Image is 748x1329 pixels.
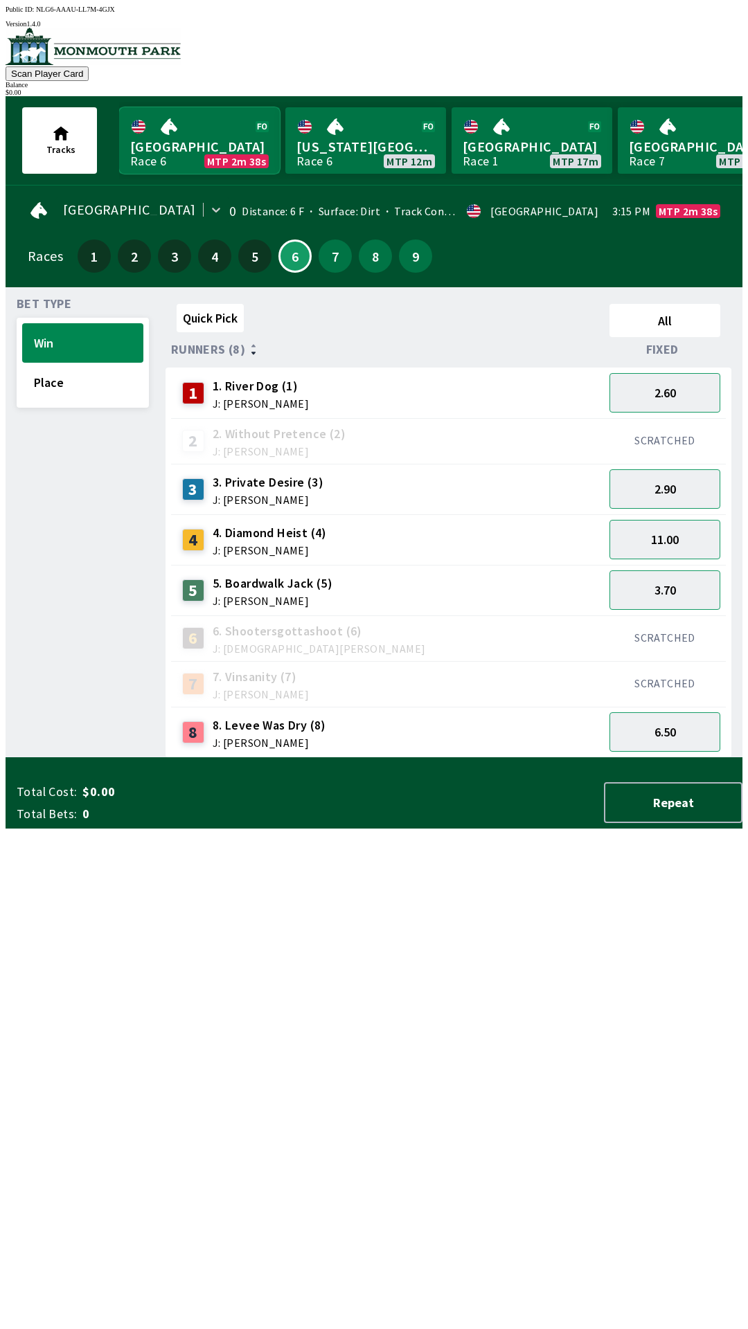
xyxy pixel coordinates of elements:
[609,433,720,447] div: SCRATCHED
[213,622,426,640] span: 6. Shootersgottashoot (6)
[198,239,231,273] button: 4
[202,251,228,261] span: 4
[322,251,348,261] span: 7
[182,627,204,649] div: 6
[285,107,446,174] a: [US_STATE][GEOGRAPHIC_DATA]Race 6MTP 12m
[182,579,204,602] div: 5
[629,156,665,167] div: Race 7
[399,239,432,273] button: 9
[296,156,332,167] div: Race 6
[182,430,204,452] div: 2
[651,532,679,548] span: 11.00
[359,239,392,273] button: 8
[119,107,280,174] a: [GEOGRAPHIC_DATA]Race 6MTP 2m 38s
[386,156,432,167] span: MTP 12m
[229,206,236,217] div: 0
[171,343,604,356] div: Runners (8)
[17,298,71,309] span: Bet Type
[646,344,679,355] span: Fixed
[177,304,244,332] button: Quick Pick
[609,373,720,413] button: 2.60
[609,469,720,509] button: 2.90
[654,481,676,497] span: 2.90
[182,382,204,404] div: 1
[609,570,720,610] button: 3.70
[213,473,323,491] span: 3. Private Desire (3)
[213,716,326,734] span: 8. Levee Was Dry (8)
[490,206,598,217] div: [GEOGRAPHIC_DATA]
[78,239,111,273] button: 1
[22,107,97,174] button: Tracks
[213,689,309,700] span: J: [PERSON_NAME]
[380,204,502,218] span: Track Condition: Firm
[17,806,77,822] span: Total Bets:
[22,323,143,363] button: Win
[242,204,304,218] span: Distance: 6 F
[213,494,323,505] span: J: [PERSON_NAME]
[182,529,204,551] div: 4
[213,425,346,443] span: 2. Without Pretence (2)
[6,89,742,96] div: $ 0.00
[213,737,326,748] span: J: [PERSON_NAME]
[604,343,726,356] div: Fixed
[616,313,714,329] span: All
[171,344,245,355] span: Runners (8)
[463,138,601,156] span: [GEOGRAPHIC_DATA]
[6,6,742,13] div: Public ID:
[609,520,720,559] button: 11.00
[63,204,196,215] span: [GEOGRAPHIC_DATA]
[6,28,181,65] img: venue logo
[296,138,435,156] span: [US_STATE][GEOGRAPHIC_DATA]
[553,156,598,167] span: MTP 17m
[34,374,132,390] span: Place
[28,251,63,262] div: Races
[182,478,204,500] div: 3
[319,239,352,273] button: 7
[6,66,89,81] button: Scan Player Card
[82,784,301,800] span: $0.00
[238,239,271,273] button: 5
[121,251,148,261] span: 2
[402,251,429,261] span: 9
[609,712,720,752] button: 6.50
[81,251,107,261] span: 1
[6,81,742,89] div: Balance
[161,251,188,261] span: 3
[213,446,346,457] span: J: [PERSON_NAME]
[654,385,676,401] span: 2.60
[612,206,650,217] span: 3:15 PM
[213,398,309,409] span: J: [PERSON_NAME]
[659,206,718,217] span: MTP 2m 38s
[213,377,309,395] span: 1. River Dog (1)
[182,721,204,743] div: 8
[213,595,332,606] span: J: [PERSON_NAME]
[304,204,380,218] span: Surface: Dirt
[242,251,268,261] span: 5
[183,310,238,326] span: Quick Pick
[6,20,742,28] div: Version 1.4.0
[604,782,742,823] button: Repeat
[616,795,730,811] span: Repeat
[362,251,389,261] span: 8
[283,253,307,260] span: 6
[452,107,612,174] a: [GEOGRAPHIC_DATA]Race 1MTP 17m
[609,304,720,337] button: All
[213,575,332,593] span: 5. Boardwalk Jack (5)
[609,676,720,690] div: SCRATCHED
[22,363,143,402] button: Place
[34,335,132,351] span: Win
[278,239,312,273] button: 6
[609,631,720,644] div: SCRATCHED
[463,156,499,167] div: Race 1
[213,524,327,542] span: 4. Diamond Heist (4)
[158,239,191,273] button: 3
[17,784,77,800] span: Total Cost:
[213,545,327,556] span: J: [PERSON_NAME]
[118,239,151,273] button: 2
[654,724,676,740] span: 6.50
[36,6,115,13] span: NLG6-AAAU-LL7M-4GJX
[654,582,676,598] span: 3.70
[182,673,204,695] div: 7
[46,143,75,156] span: Tracks
[213,643,426,654] span: J: [DEMOGRAPHIC_DATA][PERSON_NAME]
